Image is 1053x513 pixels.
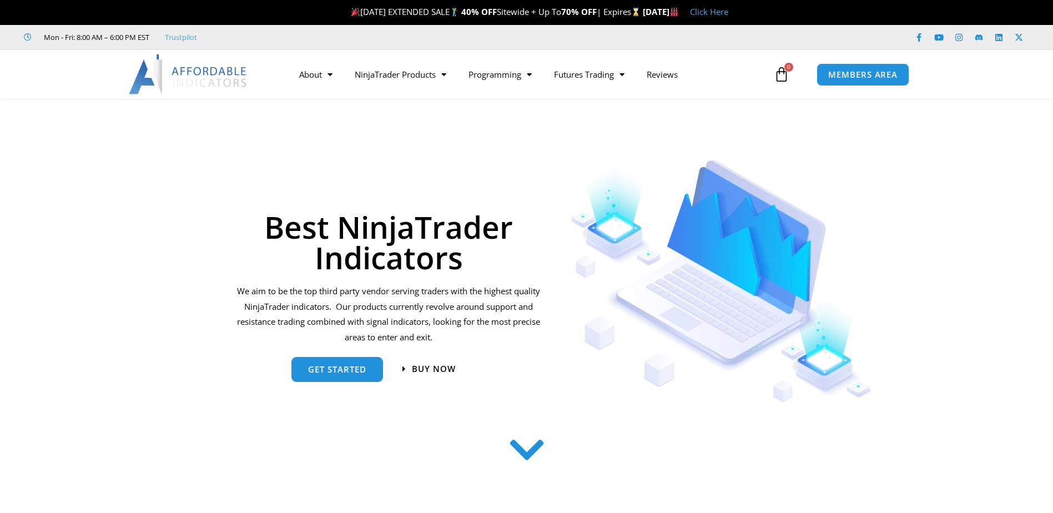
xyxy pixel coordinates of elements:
a: Programming [457,62,543,87]
h1: Best NinjaTrader Indicators [235,212,542,273]
img: ⌛ [632,8,640,16]
a: Click Here [690,6,728,17]
strong: [DATE] [643,6,679,17]
img: 🎉 [351,8,360,16]
a: Reviews [636,62,689,87]
span: [DATE] EXTENDED SALE Sitewide + Up To | Expires [349,6,643,17]
strong: 70% OFF [561,6,597,17]
strong: 40% OFF [461,6,497,17]
a: NinjaTrader Products [344,62,457,87]
img: 🏭 [670,8,678,16]
span: Mon - Fri: 8:00 AM – 6:00 PM EST [41,31,149,44]
a: Buy now [402,365,456,373]
span: 0 [784,63,793,72]
p: We aim to be the top third party vendor serving traders with the highest quality NinjaTrader indi... [235,284,542,345]
nav: Menu [288,62,771,87]
a: Futures Trading [543,62,636,87]
a: MEMBERS AREA [817,63,909,86]
a: 0 [757,58,806,90]
a: About [288,62,344,87]
img: LogoAI | Affordable Indicators – NinjaTrader [129,54,248,94]
a: Trustpilot [165,31,197,44]
span: Buy now [412,365,456,373]
img: Indicators 1 | Affordable Indicators – NinjaTrader [571,160,872,403]
span: MEMBERS AREA [828,71,898,79]
span: get started [308,365,366,374]
a: get started [291,357,383,382]
img: 🏌️‍♂️ [450,8,459,16]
